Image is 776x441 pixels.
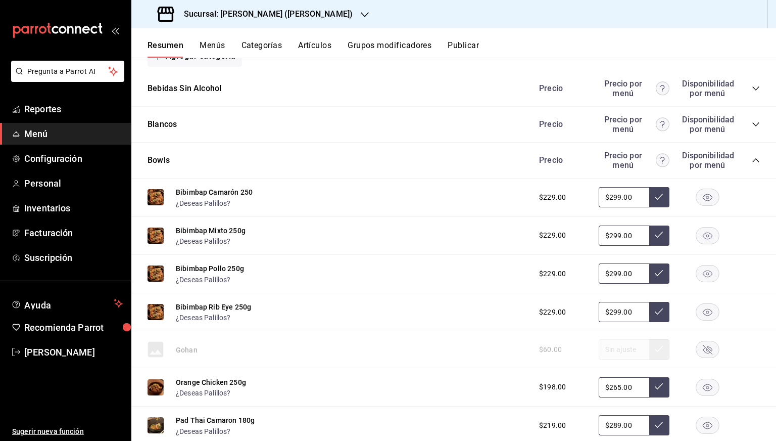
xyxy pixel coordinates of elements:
input: Sin ajuste [599,226,649,246]
span: Menú [24,127,123,141]
span: Inventarios [24,201,123,215]
div: Disponibilidad por menú [682,79,733,98]
button: ¿Deseas Palillos? [176,426,231,436]
div: Precio [529,119,594,129]
input: Sin ajuste [599,415,649,435]
div: Precio [529,155,594,165]
div: Precio por menú [599,151,669,170]
button: collapse-category-row [752,120,760,128]
button: ¿Deseas Palillos? [176,198,231,208]
span: $229.00 [539,192,566,203]
button: Artículos [298,40,331,58]
button: ¿Deseas Palillos? [176,388,231,398]
div: Precio por menú [599,79,669,98]
img: Preview [148,304,164,320]
span: $229.00 [539,230,566,241]
button: ¿Deseas Palillos? [176,275,231,285]
button: Pregunta a Parrot AI [11,61,124,82]
button: Bibimbap Mixto 250g [176,226,246,236]
span: Configuración [24,152,123,165]
button: Bowls [148,155,170,166]
span: Personal [24,177,123,190]
div: Precio [529,83,594,93]
button: Bibimbap Camarón 250 [176,187,253,197]
span: Reportes [24,102,123,116]
span: $219.00 [539,420,566,431]
button: Bibimbap Rib Eye 250g [176,302,251,312]
div: Disponibilidad por menú [682,151,733,170]
span: $229.00 [539,307,566,318]
button: open_drawer_menu [111,26,119,34]
button: Resumen [148,40,183,58]
button: Menús [200,40,225,58]
a: Pregunta a Parrot AI [7,73,124,84]
input: Sin ajuste [599,263,649,284]
img: Preview [148,266,164,282]
button: Publicar [448,40,479,58]
input: Sin ajuste [599,187,649,207]
button: Categorías [241,40,282,58]
span: Ayuda [24,297,110,310]
h3: Sucursal: [PERSON_NAME] ([PERSON_NAME]) [176,8,353,20]
img: Preview [148,228,164,244]
span: Recomienda Parrot [24,321,123,334]
img: Preview [148,417,164,433]
button: Bibimbap Pollo 250g [176,263,244,274]
button: collapse-category-row [752,84,760,93]
img: Preview [148,189,164,205]
span: Facturación [24,226,123,240]
span: Pregunta a Parrot AI [27,66,109,77]
img: Preview [148,379,164,395]
button: collapse-category-row [752,156,760,164]
span: $198.00 [539,382,566,392]
button: Grupos modificadores [348,40,431,58]
div: Precio por menú [599,115,669,134]
div: Disponibilidad por menú [682,115,733,134]
input: Sin ajuste [599,302,649,322]
span: Suscripción [24,251,123,264]
button: Orange Chicken 250g [176,377,246,387]
span: [PERSON_NAME] [24,345,123,359]
div: navigation tabs [148,40,776,58]
button: Pad Thai Camaron 180g [176,415,255,425]
button: ¿Deseas Palillos? [176,313,231,323]
span: $229.00 [539,269,566,279]
span: Sugerir nueva función [12,426,123,437]
button: ¿Deseas Palillos? [176,236,231,246]
input: Sin ajuste [599,377,649,398]
button: Blancos [148,119,177,130]
button: Bebidas Sin Alcohol [148,83,221,95]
